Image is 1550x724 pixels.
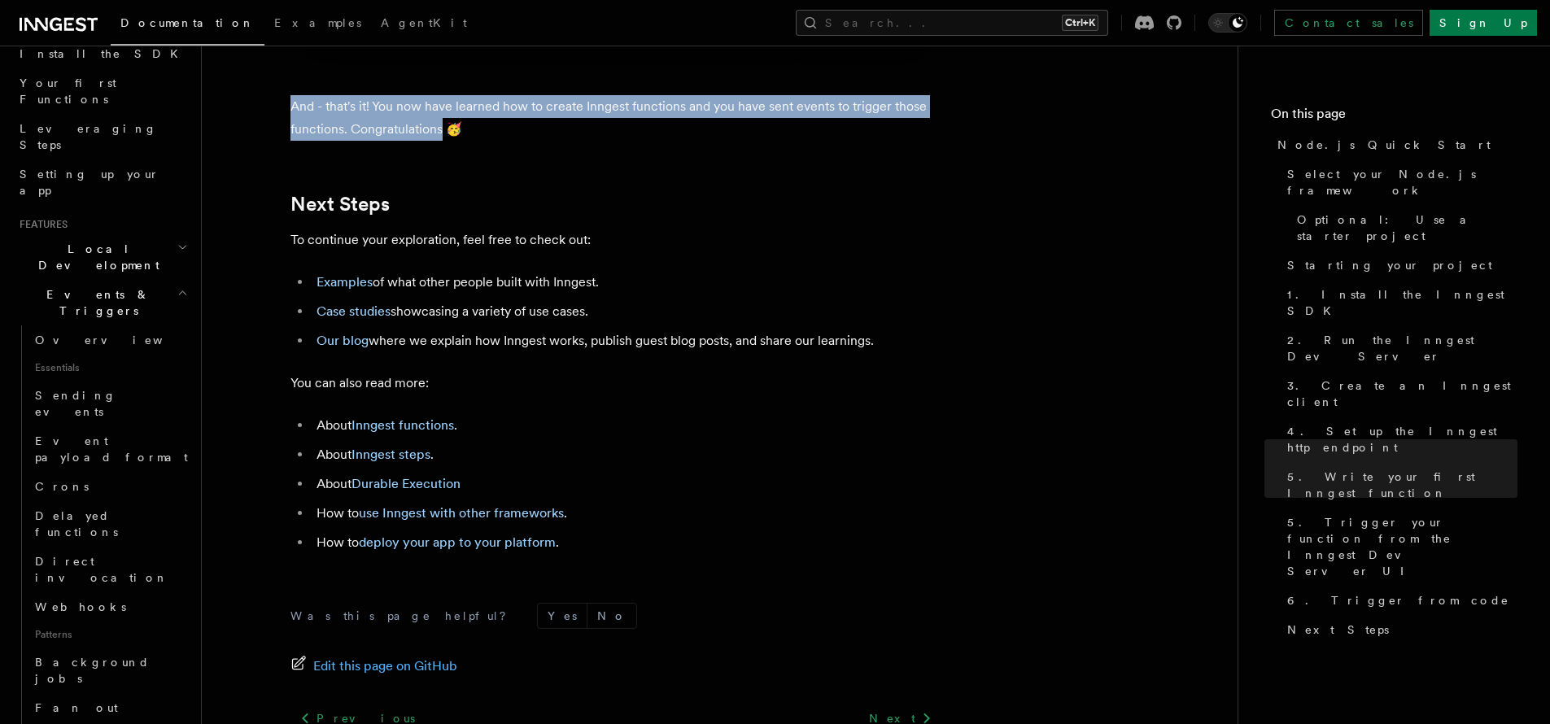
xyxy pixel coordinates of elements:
[312,473,941,495] li: About
[28,381,191,426] a: Sending events
[1277,137,1491,153] span: Node.js Quick Start
[313,655,457,678] span: Edit this page on GitHub
[1287,166,1517,198] span: Select your Node.js framework
[20,76,116,106] span: Your first Functions
[1281,159,1517,205] a: Select your Node.js framework
[1287,469,1517,501] span: 5. Write your first Inngest function
[290,95,941,141] p: And - that's it! You now have learned how to create Inngest functions and you have sent events to...
[381,16,467,29] span: AgentKit
[13,241,177,273] span: Local Development
[312,502,941,525] li: How to .
[317,274,373,290] a: Examples
[1281,462,1517,508] a: 5. Write your first Inngest function
[1281,280,1517,325] a: 1. Install the Inngest SDK
[290,229,941,251] p: To continue your exploration, feel free to check out:
[290,655,457,678] a: Edit this page on GitHub
[1287,514,1517,579] span: 5. Trigger your function from the Inngest Dev Server UI
[35,600,126,613] span: Webhooks
[28,622,191,648] span: Patterns
[371,5,477,44] a: AgentKit
[1290,205,1517,251] a: Optional: Use a starter project
[35,701,118,714] span: Fan out
[312,300,941,323] li: showcasing a variety of use cases.
[13,159,191,205] a: Setting up your app
[20,47,188,60] span: Install the SDK
[28,693,191,722] a: Fan out
[1281,251,1517,280] a: Starting your project
[28,426,191,472] a: Event payload format
[312,329,941,352] li: where we explain how Inngest works, publish guest blog posts, and share our learnings.
[13,218,68,231] span: Features
[35,509,118,539] span: Delayed functions
[28,501,191,547] a: Delayed functions
[13,114,191,159] a: Leveraging Steps
[796,10,1108,36] button: Search...Ctrl+K
[35,434,188,464] span: Event payload format
[317,333,369,348] a: Our blog
[351,447,430,462] a: Inngest steps
[28,648,191,693] a: Background jobs
[35,480,89,493] span: Crons
[1430,10,1537,36] a: Sign Up
[1281,371,1517,417] a: 3. Create an Inngest client
[351,417,454,433] a: Inngest functions
[290,193,390,216] a: Next Steps
[1287,332,1517,364] span: 2. Run the Inngest Dev Server
[28,547,191,592] a: Direct invocation
[312,414,941,437] li: About .
[35,555,168,584] span: Direct invocation
[538,604,587,628] button: Yes
[1287,257,1492,273] span: Starting your project
[274,16,361,29] span: Examples
[351,476,461,491] a: Durable Execution
[1287,622,1389,638] span: Next Steps
[312,531,941,554] li: How to .
[35,389,116,418] span: Sending events
[13,280,191,325] button: Events & Triggers
[1274,10,1423,36] a: Contact sales
[587,604,636,628] button: No
[1281,615,1517,644] a: Next Steps
[13,234,191,280] button: Local Development
[13,286,177,319] span: Events & Triggers
[20,122,157,151] span: Leveraging Steps
[28,592,191,622] a: Webhooks
[290,372,941,395] p: You can also read more:
[13,39,191,68] a: Install the SDK
[28,472,191,501] a: Crons
[20,168,159,197] span: Setting up your app
[28,355,191,381] span: Essentials
[1287,286,1517,319] span: 1. Install the Inngest SDK
[359,534,556,550] a: deploy your app to your platform
[359,505,564,521] a: use Inngest with other frameworks
[13,68,191,114] a: Your first Functions
[264,5,371,44] a: Examples
[1287,377,1517,410] span: 3. Create an Inngest client
[28,325,191,355] a: Overview
[1281,586,1517,615] a: 6. Trigger from code
[35,334,203,347] span: Overview
[312,443,941,466] li: About .
[317,303,391,319] a: Case studies
[1062,15,1098,31] kbd: Ctrl+K
[312,271,941,294] li: of what other people built with Inngest.
[1281,325,1517,371] a: 2. Run the Inngest Dev Server
[1271,104,1517,130] h4: On this page
[1281,508,1517,586] a: 5. Trigger your function from the Inngest Dev Server UI
[1208,13,1247,33] button: Toggle dark mode
[1287,423,1517,456] span: 4. Set up the Inngest http endpoint
[1281,417,1517,462] a: 4. Set up the Inngest http endpoint
[1297,212,1517,244] span: Optional: Use a starter project
[120,16,255,29] span: Documentation
[1271,130,1517,159] a: Node.js Quick Start
[111,5,264,46] a: Documentation
[35,656,150,685] span: Background jobs
[290,608,517,624] p: Was this page helpful?
[1287,592,1509,608] span: 6. Trigger from code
